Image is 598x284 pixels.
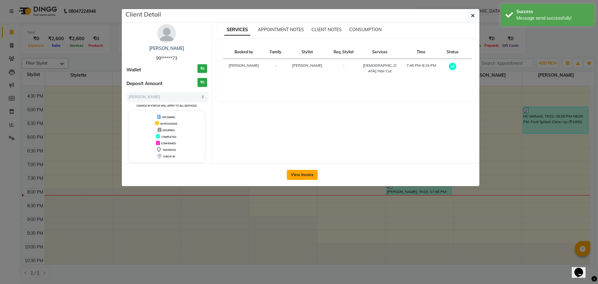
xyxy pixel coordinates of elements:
[516,15,590,22] div: Message send successfully!
[363,63,397,74] div: [DEMOGRAPHIC_DATA] Hair Cut
[197,78,207,87] h3: ₹0
[286,46,328,59] th: Stylist
[292,63,322,68] span: [PERSON_NAME]
[265,46,286,59] th: Family
[349,27,382,32] span: CONSUMPTION
[287,170,318,180] button: View Invoice
[160,122,177,125] span: IN PROGRESS
[223,59,265,78] td: [PERSON_NAME]
[162,116,175,119] span: UPCOMING
[136,104,197,107] small: Change in status will apply to all services.
[157,24,176,43] img: avatar
[163,148,176,152] span: TENTATIVE
[126,66,141,74] span: Wallet
[442,46,463,59] th: Status
[359,46,401,59] th: Services
[572,259,592,278] iframe: chat widget
[224,24,250,36] span: SERVICES
[161,142,176,145] span: CONFIRMED
[401,46,442,59] th: Time
[163,129,175,132] span: DROPPED
[265,59,286,78] td: -
[311,27,342,32] span: CLIENT NOTES
[401,59,442,78] td: 7:45 PM-8:15 PM
[161,135,176,138] span: COMPLETED
[328,59,359,78] td: -
[149,46,184,51] a: [PERSON_NAME]
[328,46,359,59] th: Req. Stylist
[223,46,265,59] th: Booked by
[126,80,163,87] span: Deposit Amount
[197,64,207,73] h3: ₹0
[258,27,304,32] span: APPOINTMENT NOTES
[516,8,590,15] div: Success
[163,155,175,158] span: CHECK-IN
[126,10,161,19] h5: Client Detail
